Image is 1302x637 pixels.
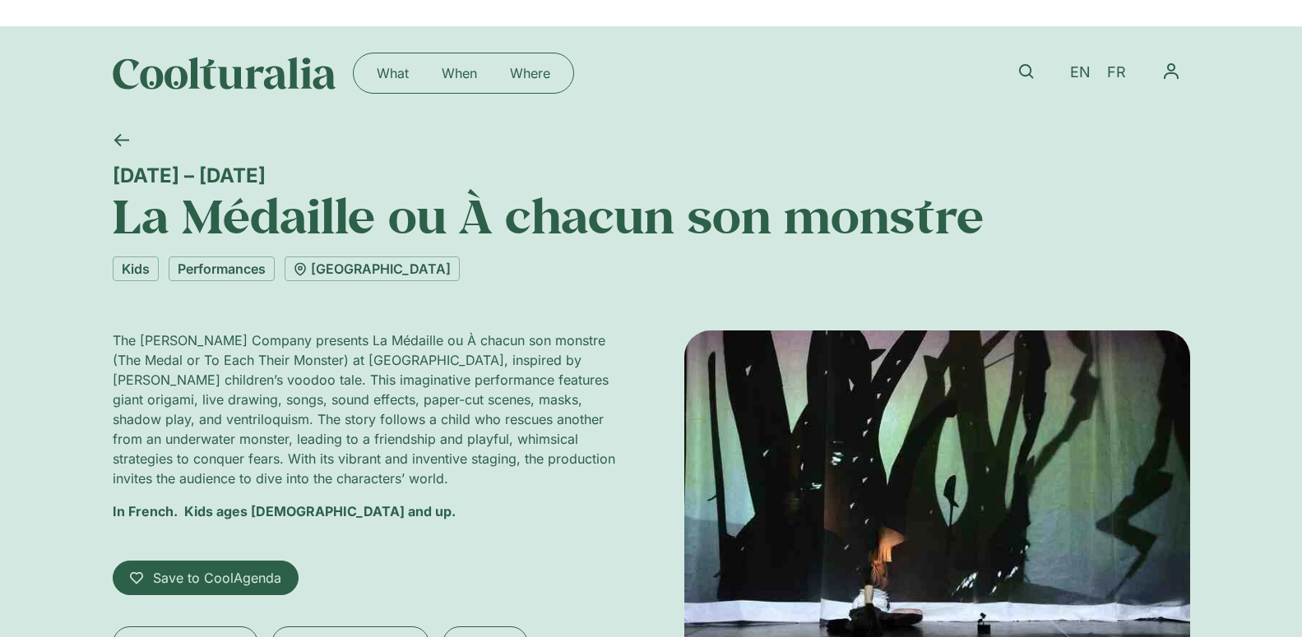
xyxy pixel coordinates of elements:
[113,187,1190,243] h1: La Médaille ou À chacun son monstre
[153,568,281,588] span: Save to CoolAgenda
[1152,53,1190,90] button: Menu Toggle
[285,256,460,281] a: [GEOGRAPHIC_DATA]
[425,60,493,86] a: When
[1107,64,1126,81] span: FR
[360,60,425,86] a: What
[113,561,299,595] a: Save to CoolAgenda
[1099,61,1134,85] a: FR
[169,256,275,281] a: Performances
[1062,61,1099,85] a: EN
[113,256,159,281] a: Kids
[113,503,456,519] strong: In French. Kids ages [DEMOGRAPHIC_DATA] and up.
[113,164,1190,187] div: [DATE] – [DATE]
[493,60,567,86] a: Where
[113,330,619,488] p: The [PERSON_NAME] Company presents La Médaille ou À chacun son monstre (The Medal or To Each Thei...
[360,60,567,86] nav: Menu
[1152,53,1190,90] nav: Menu
[1070,64,1091,81] span: EN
